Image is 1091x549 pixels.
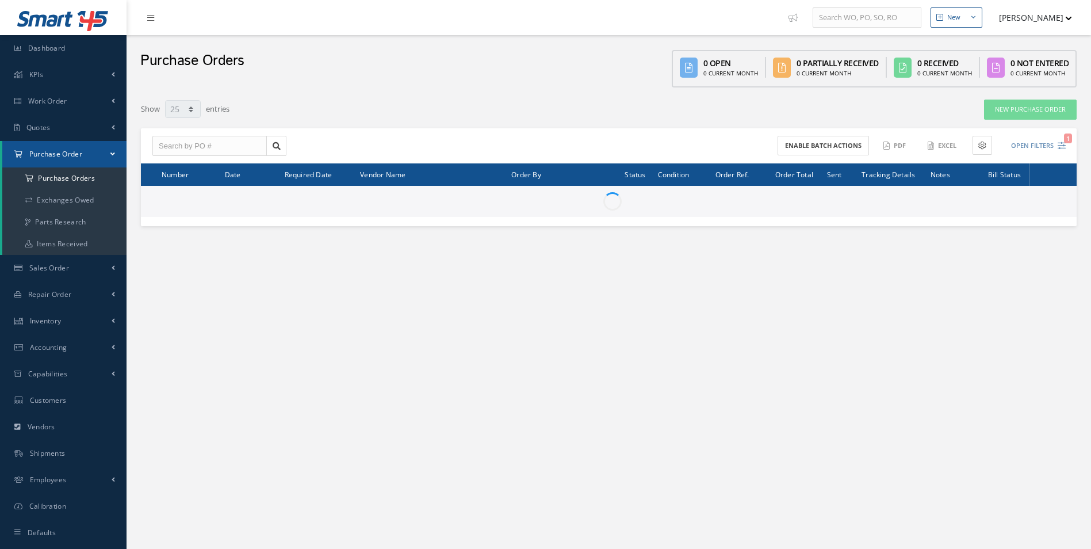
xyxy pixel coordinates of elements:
span: Required Date [285,169,332,180]
div: New [947,13,960,22]
label: entries [206,99,229,115]
div: 0 Current Month [917,69,972,78]
span: Sales Order [29,263,69,273]
span: Quotes [26,123,51,132]
span: Repair Order [28,289,72,299]
span: Calibration [29,501,66,511]
span: 1 [1064,134,1072,143]
button: PDF [878,136,913,156]
button: New [931,7,982,28]
span: Customers [30,395,67,405]
span: Defaults [28,528,56,537]
div: 0 Current Month [703,69,758,78]
span: Notes [931,169,950,180]
button: Enable batch actions [778,136,869,156]
span: Sent [827,169,842,180]
div: 0 Current Month [1010,69,1069,78]
span: Accounting [30,342,67,352]
span: Work Order [28,96,67,106]
span: Tracking Details [862,169,915,180]
span: Condition [658,169,690,180]
span: Shipments [30,448,66,458]
span: Date [225,169,241,180]
span: Bill Status [988,169,1021,180]
a: Purchase Order [2,141,127,167]
button: Excel [922,136,964,156]
span: Vendor Name [360,169,405,180]
span: Inventory [30,316,62,326]
label: Show [141,99,160,115]
button: [PERSON_NAME] [988,6,1072,29]
input: Search WO, PO, SO, RO [813,7,921,28]
a: New Purchase Order [984,100,1077,120]
span: Purchase Order [29,149,82,159]
span: Employees [30,475,67,485]
span: Number [162,169,189,180]
h2: Purchase Orders [140,52,244,70]
input: Search by PO # [152,136,267,157]
span: Status [625,169,645,180]
a: Parts Research [2,211,127,233]
div: 0 Partially Received [797,57,879,69]
span: Dashboard [28,43,66,53]
span: Order Ref. [715,169,749,180]
span: Capabilities [28,369,68,379]
a: Items Received [2,233,127,255]
span: KPIs [29,70,43,79]
button: Open Filters1 [1001,136,1066,155]
span: Order By [511,169,541,180]
span: Order Total [775,169,813,180]
div: 0 Current Month [797,69,879,78]
a: Purchase Orders [2,167,127,189]
div: 0 Not Entered [1010,57,1069,69]
div: 0 Open [703,57,758,69]
span: Vendors [28,422,55,432]
div: 0 Received [917,57,972,69]
a: Exchanges Owed [2,189,127,211]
